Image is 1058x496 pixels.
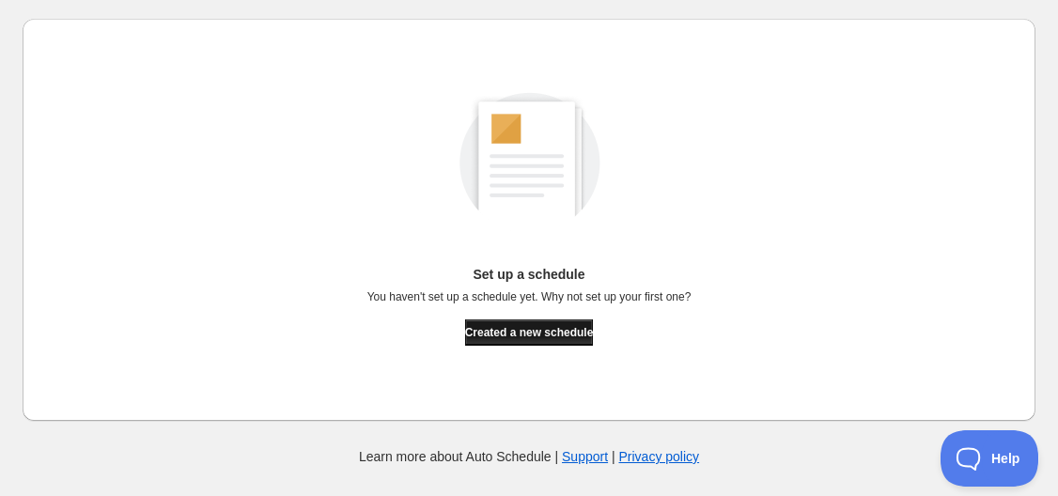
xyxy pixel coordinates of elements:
p: Learn more about Auto Schedule | | [359,447,699,466]
button: Created a new schedule [465,319,594,346]
iframe: Toggle Customer Support [941,430,1039,487]
p: Set up a schedule [367,265,692,284]
a: Privacy policy [619,449,700,464]
a: Support [562,449,608,464]
span: Created a new schedule [465,325,594,340]
p: You haven't set up a schedule yet. Why not set up your first one? [367,289,692,304]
